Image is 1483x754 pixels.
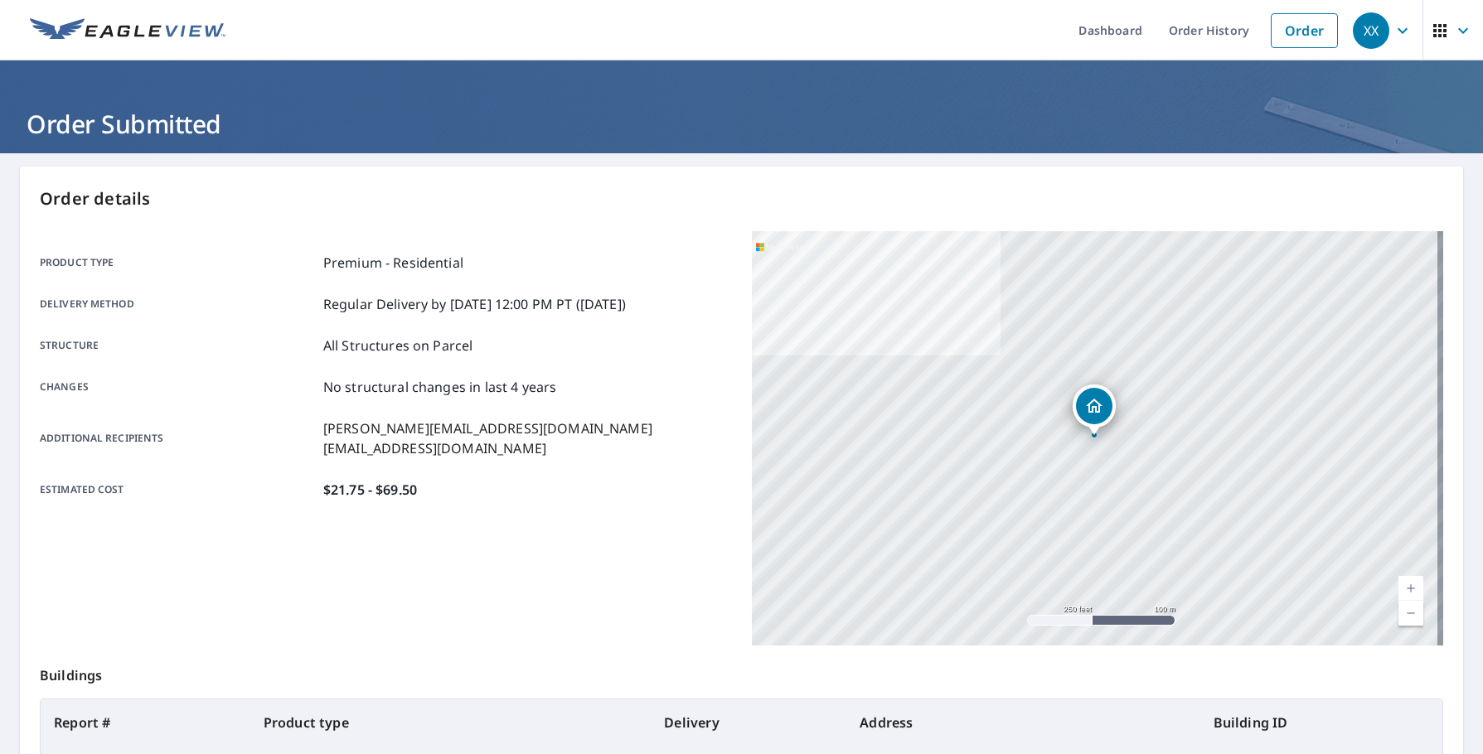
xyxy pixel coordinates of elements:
[323,418,652,438] p: [PERSON_NAME][EMAIL_ADDRESS][DOMAIN_NAME]
[1200,699,1442,746] th: Building ID
[323,438,652,458] p: [EMAIL_ADDRESS][DOMAIN_NAME]
[40,377,317,397] p: Changes
[1353,12,1389,49] div: XX
[40,294,317,314] p: Delivery method
[20,107,1463,141] h1: Order Submitted
[250,699,652,746] th: Product type
[30,18,225,43] img: EV Logo
[323,377,557,397] p: No structural changes in last 4 years
[651,699,846,746] th: Delivery
[40,336,317,355] p: Structure
[40,253,317,273] p: Product type
[41,699,250,746] th: Report #
[323,480,417,500] p: $21.75 - $69.50
[1398,601,1423,626] a: Current Level 17, Zoom Out
[1271,13,1338,48] a: Order
[323,294,626,314] p: Regular Delivery by [DATE] 12:00 PM PT ([DATE])
[323,336,473,355] p: All Structures on Parcel
[40,645,1443,698] p: Buildings
[846,699,1199,746] th: Address
[40,480,317,500] p: Estimated cost
[323,253,463,273] p: Premium - Residential
[1398,576,1423,601] a: Current Level 17, Zoom In
[40,186,1443,211] p: Order details
[40,418,317,458] p: Additional recipients
[1073,384,1116,436] div: Dropped pin, building 1, Residential property, 2808 Sheridan Dr Carrollton, TX 75010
